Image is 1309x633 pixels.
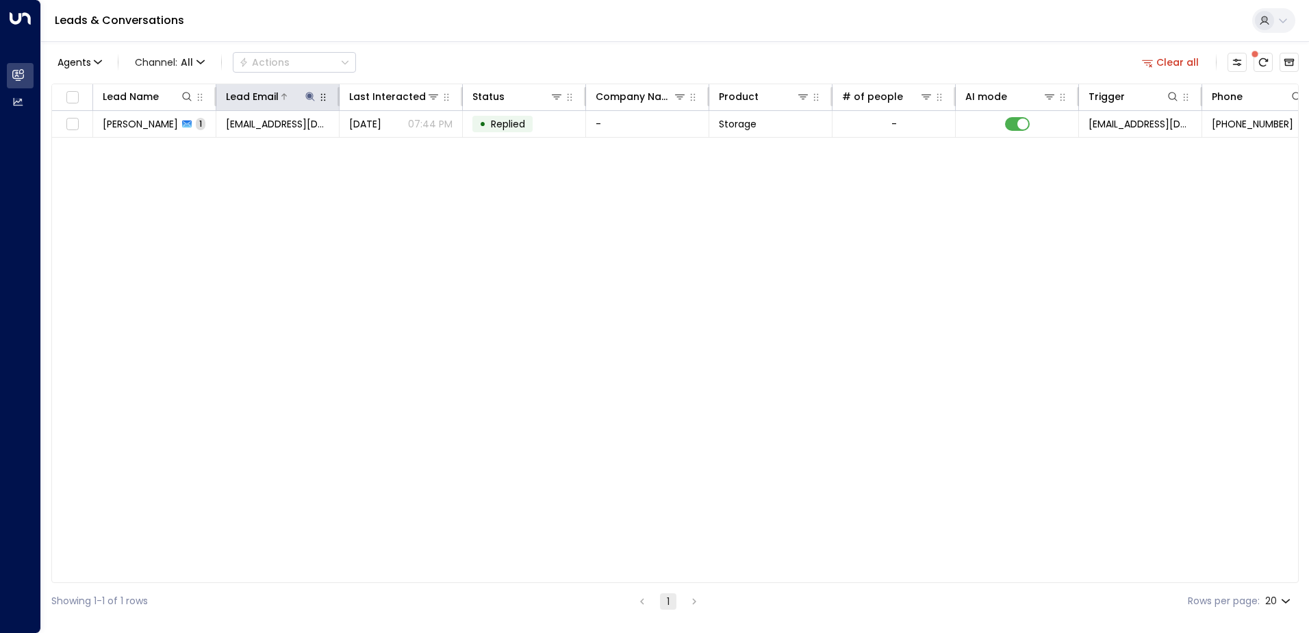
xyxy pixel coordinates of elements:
[181,57,193,68] span: All
[349,117,381,131] span: Yesterday
[1228,53,1247,72] button: Customize
[719,88,759,105] div: Product
[103,117,178,131] span: Kay Wright
[349,88,440,105] div: Last Interacted
[965,88,1056,105] div: AI mode
[1188,594,1260,608] label: Rows per page:
[64,89,81,106] span: Toggle select all
[349,88,426,105] div: Last Interacted
[226,88,279,105] div: Lead Email
[1089,88,1125,105] div: Trigger
[129,53,210,72] button: Channel:All
[1212,88,1304,105] div: Phone
[1254,53,1273,72] span: There are new threads available. Refresh the grid to view the latest updates.
[660,593,676,610] button: page 1
[1265,591,1293,611] div: 20
[103,88,159,105] div: Lead Name
[51,594,148,608] div: Showing 1-1 of 1 rows
[1212,117,1293,131] span: +447753459836
[891,117,897,131] div: -
[226,88,317,105] div: Lead Email
[596,88,673,105] div: Company Name
[719,88,810,105] div: Product
[586,111,709,137] td: -
[633,593,703,610] nav: pagination navigation
[1089,88,1180,105] div: Trigger
[842,88,933,105] div: # of people
[1136,53,1205,72] button: Clear all
[103,88,194,105] div: Lead Name
[408,117,453,131] p: 07:44 PM
[233,52,356,73] button: Actions
[472,88,505,105] div: Status
[58,58,91,67] span: Agents
[51,53,107,72] button: Agents
[842,88,903,105] div: # of people
[965,88,1007,105] div: AI mode
[64,116,81,133] span: Toggle select row
[226,117,329,131] span: kjwright6495@live.co.uk
[472,88,563,105] div: Status
[1212,88,1243,105] div: Phone
[129,53,210,72] span: Channel:
[239,56,290,69] div: Actions
[479,112,486,136] div: •
[233,52,356,73] div: Button group with a nested menu
[55,12,184,28] a: Leads & Conversations
[596,88,687,105] div: Company Name
[719,117,757,131] span: Storage
[1280,53,1299,72] button: Archived Leads
[1089,117,1192,131] span: leads@space-station.co.uk
[491,117,525,131] span: Replied
[196,118,205,129] span: 1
